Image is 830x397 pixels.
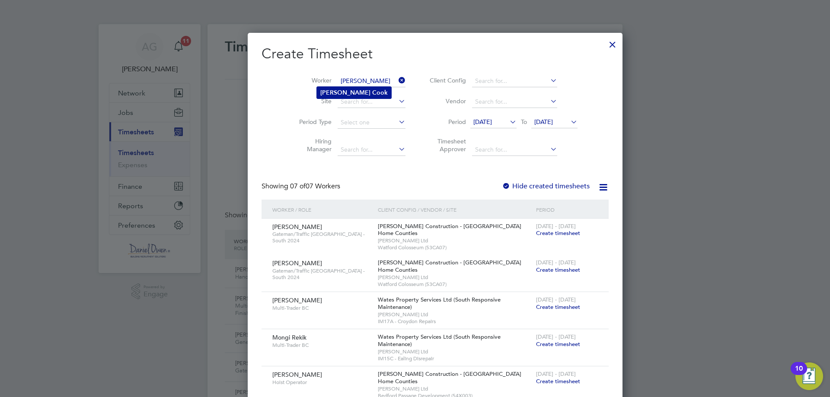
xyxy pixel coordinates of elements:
input: Search for... [338,144,405,156]
b: Cook [372,89,388,96]
span: [DATE] [473,118,492,126]
span: [PERSON_NAME] Ltd [378,311,532,318]
span: Watford Colosseum (53CA07) [378,281,532,288]
span: To [518,116,530,127]
span: Create timesheet [536,340,580,348]
h2: Create Timesheet [262,45,609,63]
label: Site [293,97,332,105]
input: Search for... [338,96,405,108]
span: [PERSON_NAME] [272,296,322,304]
input: Search for... [338,75,405,87]
input: Search for... [472,75,557,87]
button: Open Resource Center, 10 new notifications [795,362,823,390]
span: [PERSON_NAME] Construction - [GEOGRAPHIC_DATA] Home Counties [378,259,521,273]
span: Hoist Operator [272,379,371,386]
input: Select one [338,117,405,129]
span: [PERSON_NAME] [272,259,322,267]
span: Create timesheet [536,303,580,311]
span: 07 Workers [290,182,340,191]
span: [DATE] - [DATE] [536,222,576,230]
span: Watford Colosseum (53CA07) [378,244,532,251]
span: Wates Property Services Ltd (South Responsive Maintenance) [378,333,501,348]
label: Hide created timesheets [502,182,590,191]
div: 10 [795,368,803,380]
span: [PERSON_NAME] [272,223,322,231]
span: Mongi Rekik [272,333,306,341]
span: [DATE] [534,118,553,126]
span: [PERSON_NAME] Ltd [378,385,532,392]
span: [DATE] - [DATE] [536,296,576,303]
label: Timesheet Approver [427,137,466,153]
b: [PERSON_NAME] [320,89,370,96]
span: [PERSON_NAME] Construction - [GEOGRAPHIC_DATA] Home Counties [378,222,521,237]
span: Create timesheet [536,378,580,385]
span: Gateman/Traffic [GEOGRAPHIC_DATA] - South 2024 [272,267,371,281]
label: Period [427,118,466,126]
label: Vendor [427,97,466,105]
span: [PERSON_NAME] [272,371,322,378]
div: Showing [262,182,342,191]
div: Client Config / Vendor / Site [376,200,534,219]
label: Worker [293,76,332,84]
label: Hiring Manager [293,137,332,153]
div: Worker / Role [270,200,376,219]
input: Search for... [472,96,557,108]
span: IM17A - Croydon Repairs [378,318,532,325]
span: Wates Property Services Ltd (South Responsive Maintenance) [378,296,501,311]
label: Period Type [293,118,332,126]
span: [DATE] - [DATE] [536,259,576,266]
span: IM15C - Ealing Disrepair [378,355,532,362]
span: [PERSON_NAME] Ltd [378,348,532,355]
span: Create timesheet [536,266,580,273]
span: [DATE] - [DATE] [536,333,576,340]
span: Multi-Trader BC [272,342,371,349]
span: [PERSON_NAME] Construction - [GEOGRAPHIC_DATA] Home Counties [378,370,521,385]
label: Client Config [427,76,466,84]
span: Gateman/Traffic [GEOGRAPHIC_DATA] - South 2024 [272,231,371,244]
div: Period [534,200,600,219]
span: [PERSON_NAME] Ltd [378,237,532,244]
span: Create timesheet [536,229,580,237]
input: Search for... [472,144,557,156]
span: [PERSON_NAME] Ltd [378,274,532,281]
span: [DATE] - [DATE] [536,370,576,378]
span: Multi-Trader BC [272,305,371,311]
span: 07 of [290,182,306,191]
